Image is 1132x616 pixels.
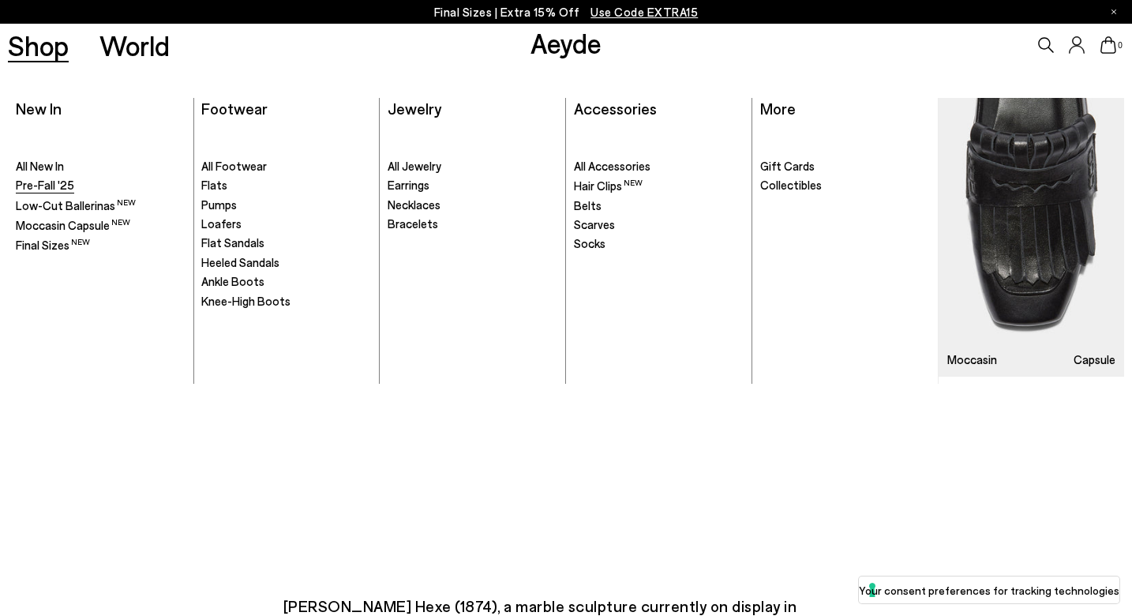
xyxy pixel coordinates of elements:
[574,159,650,173] span: All Accessories
[201,235,264,250] span: Flat Sandals
[859,577,1119,603] button: Your consent preferences for tracking technologies
[388,159,557,175] a: All Jewelry
[388,178,557,193] a: Earrings
[99,32,170,59] a: World
[1116,41,1124,50] span: 0
[201,274,371,290] a: Ankle Boots
[16,197,186,214] a: Low-Cut Ballerinas
[201,197,237,212] span: Pumps
[201,235,371,251] a: Flat Sandals
[388,99,441,118] a: Jewelry
[1100,36,1116,54] a: 0
[760,178,931,193] a: Collectibles
[388,159,441,173] span: All Jewelry
[530,26,602,59] a: Aeyde
[388,197,440,212] span: Necklaces
[201,274,264,288] span: Ankle Boots
[574,159,744,175] a: All Accessories
[1074,354,1115,366] h3: Capsule
[201,178,371,193] a: Flats
[201,159,371,175] a: All Footwear
[201,178,227,192] span: Flats
[16,198,136,212] span: Low-Cut Ballerinas
[574,236,605,250] span: Socks
[16,99,62,118] a: New In
[201,216,371,232] a: Loafers
[574,198,602,212] span: Belts
[947,354,997,366] h3: Moccasin
[201,216,242,231] span: Loafers
[16,237,186,254] a: Final Sizes
[388,216,557,232] a: Bracelets
[590,5,698,19] span: Navigate to /collections/ss25-final-sizes
[574,178,643,193] span: Hair Clips
[16,159,186,175] a: All New In
[760,99,796,118] a: More
[574,217,744,233] a: Scarves
[760,159,815,173] span: Gift Cards
[574,236,744,252] a: Socks
[574,198,744,214] a: Belts
[388,216,438,231] span: Bracelets
[201,159,267,173] span: All Footwear
[16,238,90,252] span: Final Sizes
[8,32,69,59] a: Shop
[760,178,822,192] span: Collectibles
[574,217,615,231] span: Scarves
[16,178,74,192] span: Pre-Fall '25
[388,178,429,192] span: Earrings
[201,255,371,271] a: Heeled Sandals
[201,294,371,310] a: Knee-High Boots
[939,98,1124,377] a: Moccasin Capsule
[16,217,186,234] a: Moccasin Capsule
[16,178,186,193] a: Pre-Fall '25
[16,159,64,173] span: All New In
[574,99,657,118] a: Accessories
[388,197,557,213] a: Necklaces
[201,294,290,308] span: Knee-High Boots
[201,197,371,213] a: Pumps
[16,218,130,232] span: Moccasin Capsule
[201,255,279,269] span: Heeled Sandals
[859,582,1119,599] label: Your consent preferences for tracking technologies
[760,159,931,175] a: Gift Cards
[574,178,744,194] a: Hair Clips
[939,98,1124,377] img: Mobile_e6eede4d-78b8-4bd1-ae2a-4197e375e133_900x.jpg
[434,2,699,22] p: Final Sizes | Extra 15% Off
[201,99,268,118] a: Footwear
